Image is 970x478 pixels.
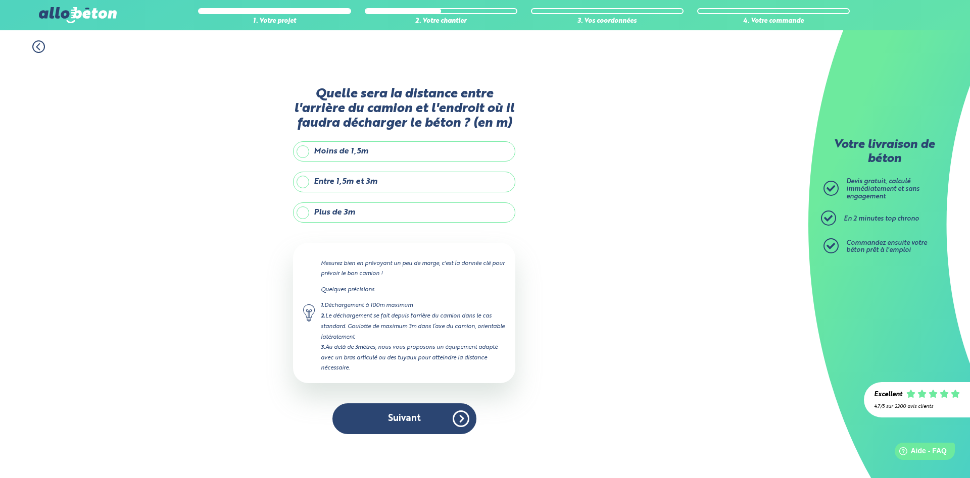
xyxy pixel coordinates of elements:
p: Quelques précisions [321,285,505,295]
label: Moins de 1,5m [293,141,515,162]
div: Excellent [874,391,902,399]
div: 2. Votre chantier [365,18,517,25]
span: En 2 minutes top chrono [844,216,919,222]
div: Au delà de 3mètres, nous vous proposons un équipement adapté avec un bras articulé ou des tuyaux ... [321,342,505,373]
span: Commandez ensuite votre béton prêt à l'emploi [846,240,927,254]
div: 4.7/5 sur 2300 avis clients [874,404,960,409]
strong: 2. [321,313,325,319]
div: Le déchargement se fait depuis l'arrière du camion dans le cas standard. Goulotte de maximum 3m d... [321,311,505,342]
div: 3. Vos coordonnées [531,18,684,25]
button: Suivant [332,403,476,434]
label: Quelle sera la distance entre l'arrière du camion et l'endroit où il faudra décharger le béton ? ... [293,87,515,131]
div: 4. Votre commande [697,18,850,25]
label: Plus de 3m [293,202,515,223]
strong: 3. [321,345,325,350]
label: Entre 1,5m et 3m [293,172,515,192]
span: Devis gratuit, calculé immédiatement et sans engagement [846,178,919,199]
div: 1. Votre projet [198,18,351,25]
p: Votre livraison de béton [826,138,942,166]
div: Déchargement à 100m maximum [321,300,505,311]
img: allobéton [39,7,117,23]
iframe: Help widget launcher [880,439,959,467]
strong: 1. [321,303,324,308]
p: Mesurez bien en prévoyant un peu de marge, c'est la donnée clé pour prévoir le bon camion ! [321,258,505,279]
